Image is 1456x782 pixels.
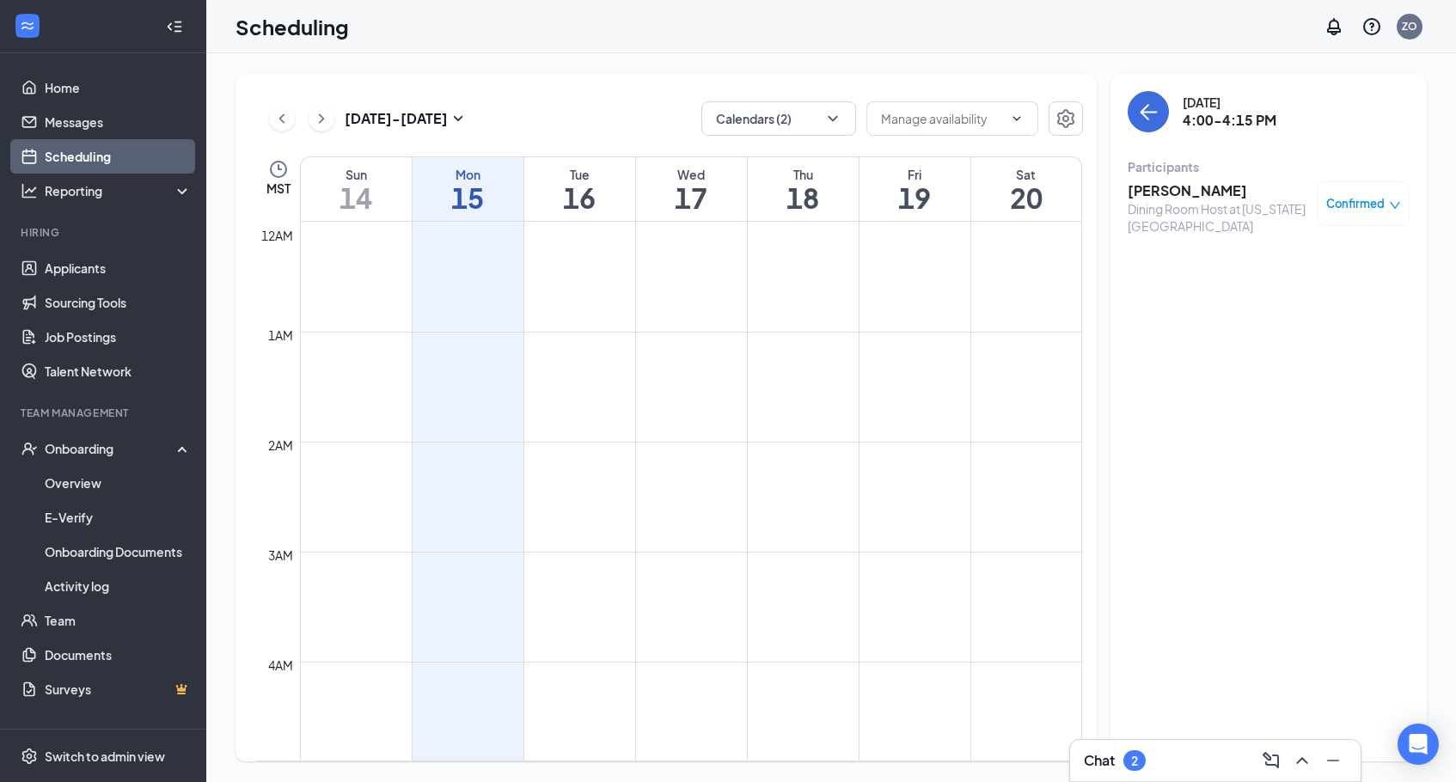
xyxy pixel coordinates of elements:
h1: Scheduling [236,12,349,41]
svg: ChevronRight [313,108,330,129]
svg: Minimize [1323,750,1343,771]
div: 2am [265,436,297,455]
svg: ArrowLeft [1138,101,1159,122]
a: Messages [45,105,192,139]
div: 2 [1131,754,1138,768]
div: Sun [301,166,412,183]
h1: 19 [860,183,970,212]
a: September 19, 2025 [860,157,970,221]
svg: ChevronDown [1010,112,1024,125]
a: Overview [45,466,192,500]
a: Documents [45,638,192,672]
svg: Notifications [1324,16,1344,37]
div: 1am [265,326,297,345]
div: Participants [1128,158,1410,175]
div: Sat [971,166,1082,183]
svg: QuestionInfo [1361,16,1382,37]
input: Manage availability [881,109,1003,128]
h1: 18 [748,183,859,212]
a: Applicants [45,251,192,285]
div: Mon [413,166,523,183]
div: Tue [524,166,635,183]
div: Reporting [45,182,193,199]
a: Home [45,70,192,105]
h1: 20 [971,183,1082,212]
a: E-Verify [45,500,192,535]
a: SurveysCrown [45,672,192,706]
div: 12am [258,226,297,245]
div: 4am [265,656,297,675]
a: Activity log [45,569,192,603]
svg: ChevronDown [824,110,841,127]
svg: ChevronUp [1292,750,1312,771]
div: Thu [748,166,859,183]
span: MST [266,180,291,197]
div: Hiring [21,225,188,240]
a: September 17, 2025 [636,157,747,221]
h1: 16 [524,183,635,212]
svg: ChevronLeft [273,108,291,129]
svg: Analysis [21,182,38,199]
a: Team [45,603,192,638]
a: September 15, 2025 [413,157,523,221]
button: ChevronRight [309,106,334,131]
a: September 18, 2025 [748,157,859,221]
svg: UserCheck [21,440,38,457]
button: ChevronLeft [269,106,295,131]
div: Wed [636,166,747,183]
button: ChevronUp [1288,747,1316,774]
div: 3am [265,546,297,565]
div: Open Intercom Messenger [1398,724,1439,765]
svg: Settings [1055,108,1076,129]
svg: Settings [21,748,38,765]
h1: 15 [413,183,523,212]
div: Fri [860,166,970,183]
svg: WorkstreamLogo [19,17,36,34]
h1: 14 [301,183,412,212]
a: Job Postings [45,320,192,354]
div: Switch to admin view [45,748,165,765]
h3: [DATE] - [DATE] [345,109,448,128]
button: Calendars (2)ChevronDown [701,101,856,136]
svg: Clock [268,159,289,180]
div: Dining Room Host at [US_STATE][GEOGRAPHIC_DATA] [1128,200,1308,235]
h3: Chat [1084,751,1115,770]
a: Onboarding Documents [45,535,192,569]
a: Scheduling [45,139,192,174]
button: Minimize [1319,747,1347,774]
span: down [1389,199,1401,211]
svg: SmallChevronDown [448,108,468,129]
div: Team Management [21,406,188,420]
div: Onboarding [45,440,177,457]
a: Talent Network [45,354,192,388]
h1: 17 [636,183,747,212]
a: Sourcing Tools [45,285,192,320]
a: September 14, 2025 [301,157,412,221]
h3: 4:00-4:15 PM [1183,111,1276,130]
h3: [PERSON_NAME] [1128,181,1308,200]
a: September 20, 2025 [971,157,1082,221]
svg: ComposeMessage [1261,750,1282,771]
div: [DATE] [1183,94,1276,111]
svg: Collapse [166,18,183,35]
span: Confirmed [1326,195,1385,212]
button: ComposeMessage [1257,747,1285,774]
button: Settings [1049,101,1083,136]
button: back-button [1128,91,1169,132]
a: September 16, 2025 [524,157,635,221]
div: ZO [1402,19,1417,34]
